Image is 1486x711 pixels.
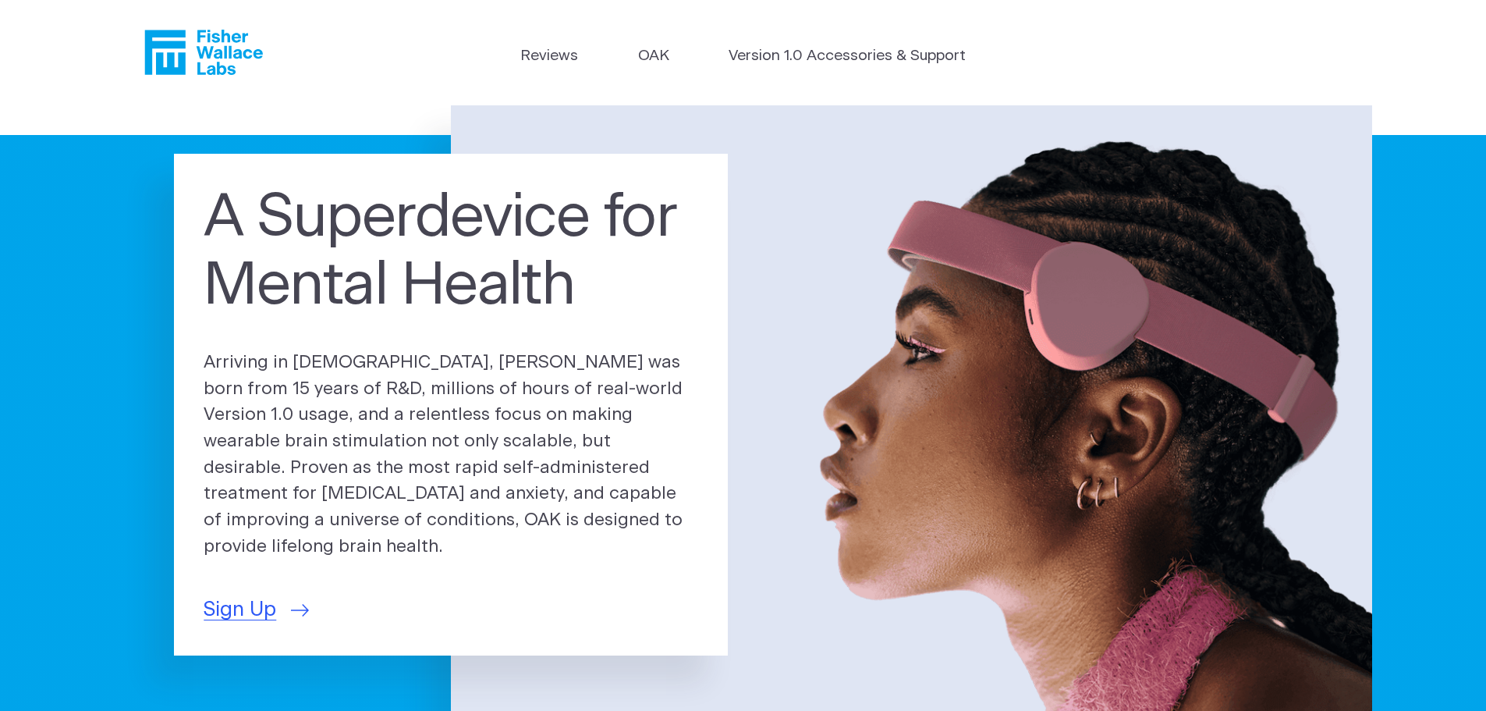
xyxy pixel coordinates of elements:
a: Sign Up [204,595,309,625]
p: Arriving in [DEMOGRAPHIC_DATA], [PERSON_NAME] was born from 15 years of R&D, millions of hours of... [204,350,698,560]
a: Version 1.0 Accessories & Support [729,45,966,68]
a: Reviews [520,45,578,68]
h1: A Superdevice for Mental Health [204,184,698,322]
a: OAK [638,45,669,68]
span: Sign Up [204,595,276,625]
a: Fisher Wallace [144,30,263,75]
